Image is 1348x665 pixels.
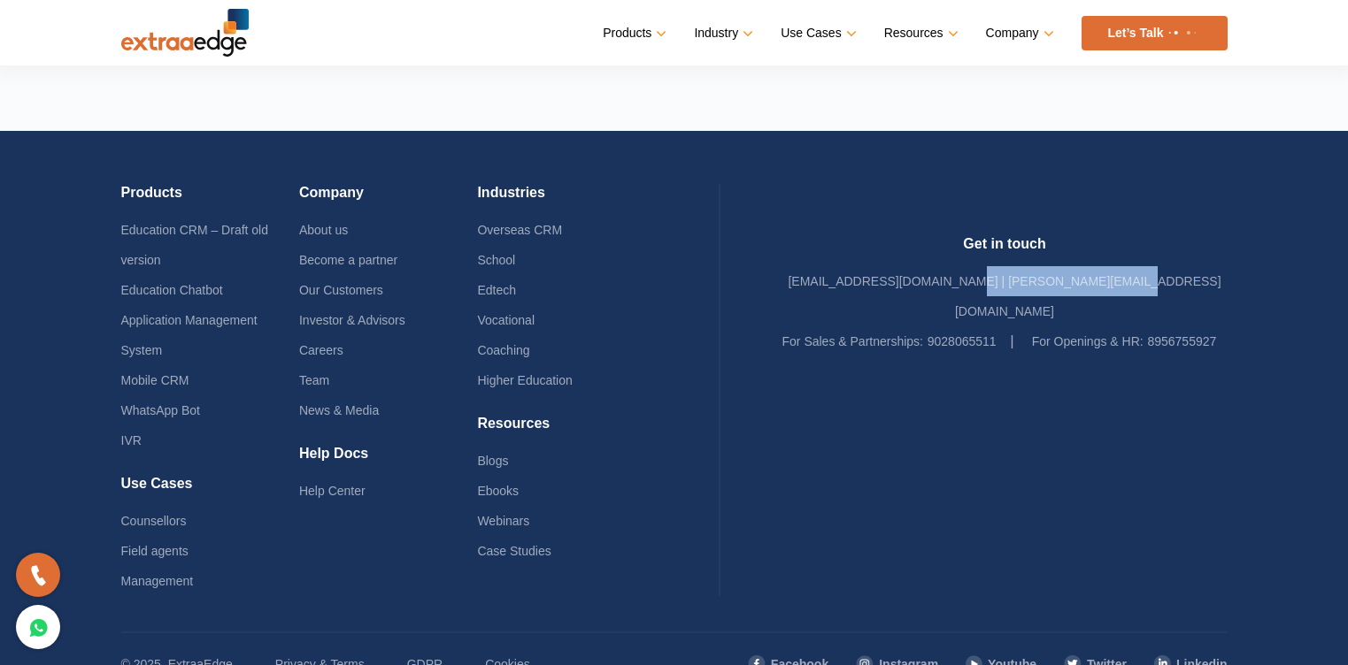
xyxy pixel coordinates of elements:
[477,454,508,468] a: Blogs
[477,283,516,297] a: Edtech
[788,274,1221,318] a: [EMAIL_ADDRESS][DOMAIN_NAME] | [PERSON_NAME][EMAIL_ADDRESS][DOMAIN_NAME]
[986,20,1051,46] a: Company
[928,334,997,348] a: 9028065511
[299,343,343,357] a: Careers
[299,283,383,297] a: Our Customers
[121,433,142,447] a: IVR
[121,403,201,417] a: WhatsApp Bot
[477,544,551,558] a: Case Studies
[477,514,529,528] a: Webinars
[477,184,655,215] h4: Industries
[121,223,269,267] a: Education CRM – Draft old version
[477,223,562,237] a: Overseas CRM
[121,373,189,387] a: Mobile CRM
[299,403,379,417] a: News & Media
[299,373,329,387] a: Team
[299,445,477,476] h4: Help Docs
[299,484,366,498] a: Help Center
[603,20,663,46] a: Products
[121,574,194,588] a: Management
[121,544,189,558] a: Field agents
[477,253,515,267] a: School
[1032,326,1144,356] label: For Openings & HR:
[121,475,299,506] h4: Use Cases
[121,514,187,528] a: Counsellors
[121,313,258,357] a: Application Management System
[884,20,955,46] a: Resources
[1147,334,1216,348] a: 8956755927
[477,313,535,327] a: Vocational
[1082,16,1228,50] a: Let’s Talk
[121,184,299,215] h4: Products
[782,235,1228,266] h4: Get in touch
[477,484,519,498] a: Ebooks
[299,223,348,237] a: About us
[694,20,750,46] a: Industry
[477,343,529,357] a: Coaching
[121,283,223,297] a: Education Chatbot
[477,373,572,387] a: Higher Education
[781,20,852,46] a: Use Cases
[299,253,397,267] a: Become a partner
[782,326,924,356] label: For Sales & Partnerships:
[299,184,477,215] h4: Company
[477,415,655,446] h4: Resources
[299,313,405,327] a: Investor & Advisors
